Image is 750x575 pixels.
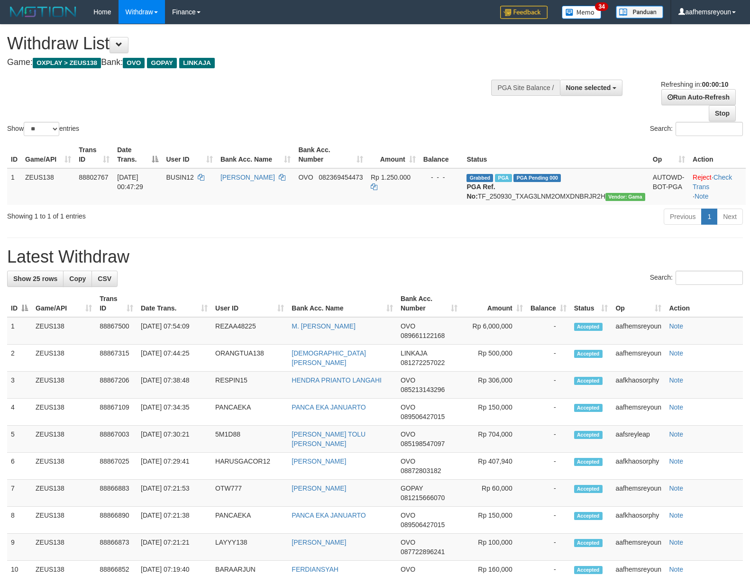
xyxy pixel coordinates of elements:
[562,6,602,19] img: Button%20Memo.svg
[211,507,288,534] td: PANCAEKA
[91,271,118,287] a: CSV
[211,345,288,372] td: ORANGTUA138
[574,431,603,439] span: Accepted
[574,404,603,412] span: Accepted
[527,372,570,399] td: -
[162,141,216,168] th: User ID: activate to sort column ascending
[461,372,526,399] td: Rp 306,000
[669,349,683,357] a: Note
[367,141,420,168] th: Amount: activate to sort column ascending
[32,426,96,453] td: ZEUS138
[7,345,32,372] td: 2
[96,317,137,345] td: 88867500
[527,426,570,453] td: -
[527,507,570,534] td: -
[616,6,663,18] img: panduan.png
[137,480,211,507] td: [DATE] 07:21:53
[461,399,526,426] td: Rp 150,000
[401,467,441,475] span: Copy 08872803182 to clipboard
[96,399,137,426] td: 88867109
[461,317,526,345] td: Rp 6,000,000
[461,290,526,317] th: Amount: activate to sort column ascending
[574,566,603,574] span: Accepted
[669,538,683,546] a: Note
[292,566,338,573] a: FERDIANSYAH
[211,426,288,453] td: 5M1D88
[21,141,75,168] th: Game/API: activate to sort column ascending
[612,345,665,372] td: aafhemsreyoun
[137,426,211,453] td: [DATE] 07:30:21
[693,173,732,191] a: Check Trans
[123,58,145,68] span: OVO
[32,453,96,480] td: ZEUS138
[7,507,32,534] td: 8
[292,457,346,465] a: [PERSON_NAME]
[7,247,743,266] h1: Latest Withdraw
[137,290,211,317] th: Date Trans.: activate to sort column ascending
[211,317,288,345] td: REZAA48225
[605,193,645,201] span: Vendor URL: https://trx31.1velocity.biz
[612,317,665,345] td: aafhemsreyoun
[574,458,603,466] span: Accepted
[75,141,113,168] th: Trans ID: activate to sort column ascending
[137,345,211,372] td: [DATE] 07:44:25
[96,453,137,480] td: 88867025
[527,345,570,372] td: -
[423,173,459,182] div: - - -
[298,173,313,181] span: OVO
[401,484,423,492] span: GOPAY
[294,141,367,168] th: Bank Acc. Number: activate to sort column ascending
[397,290,462,317] th: Bank Acc. Number: activate to sort column ascending
[495,174,512,182] span: Marked by aafsreyleap
[527,480,570,507] td: -
[7,317,32,345] td: 1
[612,534,665,561] td: aafhemsreyoun
[401,566,415,573] span: OVO
[401,494,445,502] span: Copy 081215666070 to clipboard
[612,399,665,426] td: aafhemsreyoun
[401,376,415,384] span: OVO
[669,376,683,384] a: Note
[137,453,211,480] td: [DATE] 07:29:41
[220,173,275,181] a: [PERSON_NAME]
[179,58,215,68] span: LINKAJA
[461,507,526,534] td: Rp 150,000
[461,345,526,372] td: Rp 500,000
[96,426,137,453] td: 88867003
[676,122,743,136] input: Search:
[661,89,736,105] a: Run Auto-Refresh
[137,534,211,561] td: [DATE] 07:21:21
[401,538,415,546] span: OVO
[461,426,526,453] td: Rp 704,000
[7,426,32,453] td: 5
[649,168,689,205] td: AUTOWD-BOT-PGA
[63,271,92,287] a: Copy
[401,521,445,529] span: Copy 089506427015 to clipboard
[292,430,366,447] a: [PERSON_NAME] TOLU [PERSON_NAME]
[292,538,346,546] a: [PERSON_NAME]
[461,480,526,507] td: Rp 60,000
[709,105,736,121] a: Stop
[420,141,463,168] th: Balance
[24,122,59,136] select: Showentries
[288,290,397,317] th: Bank Acc. Name: activate to sort column ascending
[32,290,96,317] th: Game/API: activate to sort column ascending
[292,511,366,519] a: PANCA EKA JANUARTO
[69,275,86,283] span: Copy
[13,275,57,283] span: Show 25 rows
[461,534,526,561] td: Rp 100,000
[7,168,21,205] td: 1
[371,173,411,181] span: Rp 1.250.000
[717,209,743,225] a: Next
[612,507,665,534] td: aafkhaosorphy
[693,173,712,181] a: Reject
[669,430,683,438] a: Note
[702,81,728,88] strong: 00:00:10
[566,84,611,91] span: None selected
[96,290,137,317] th: Trans ID: activate to sort column ascending
[574,350,603,358] span: Accepted
[612,290,665,317] th: Op: activate to sort column ascending
[96,345,137,372] td: 88867315
[664,209,702,225] a: Previous
[32,317,96,345] td: ZEUS138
